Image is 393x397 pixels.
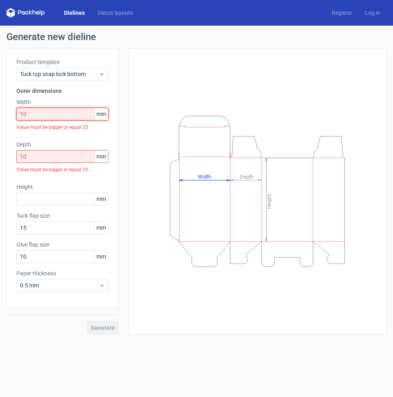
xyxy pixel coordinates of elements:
tspan: Height [266,194,272,209]
span: mm [94,193,108,205]
span: mm [94,108,108,120]
a: Register [325,9,359,17]
h3: Outer dimensions [16,87,108,95]
label: Product template [16,58,108,66]
span: mm [94,251,108,263]
a: Diecut layouts [91,9,139,17]
div: Value must be bigger or equal 25 [16,163,108,176]
span: mm [94,222,108,234]
label: Height [16,183,108,191]
label: Tuck flap size [16,212,108,220]
tspan: Width [198,173,211,179]
div: Value must be bigger or equal 25 [16,120,108,134]
label: Glue flap size [16,241,108,249]
h1: Generate new dieline [6,32,387,42]
label: Depth [16,140,108,148]
span: 0.5 mm [20,281,99,289]
label: Paper thickness [16,269,108,277]
span: mm [94,150,108,162]
a: Log in [359,9,387,17]
label: Width [16,98,108,106]
a: Dielines [58,9,91,17]
span: Tuck top snap lock bottom [20,70,99,78]
tspan: Depth [240,173,253,179]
